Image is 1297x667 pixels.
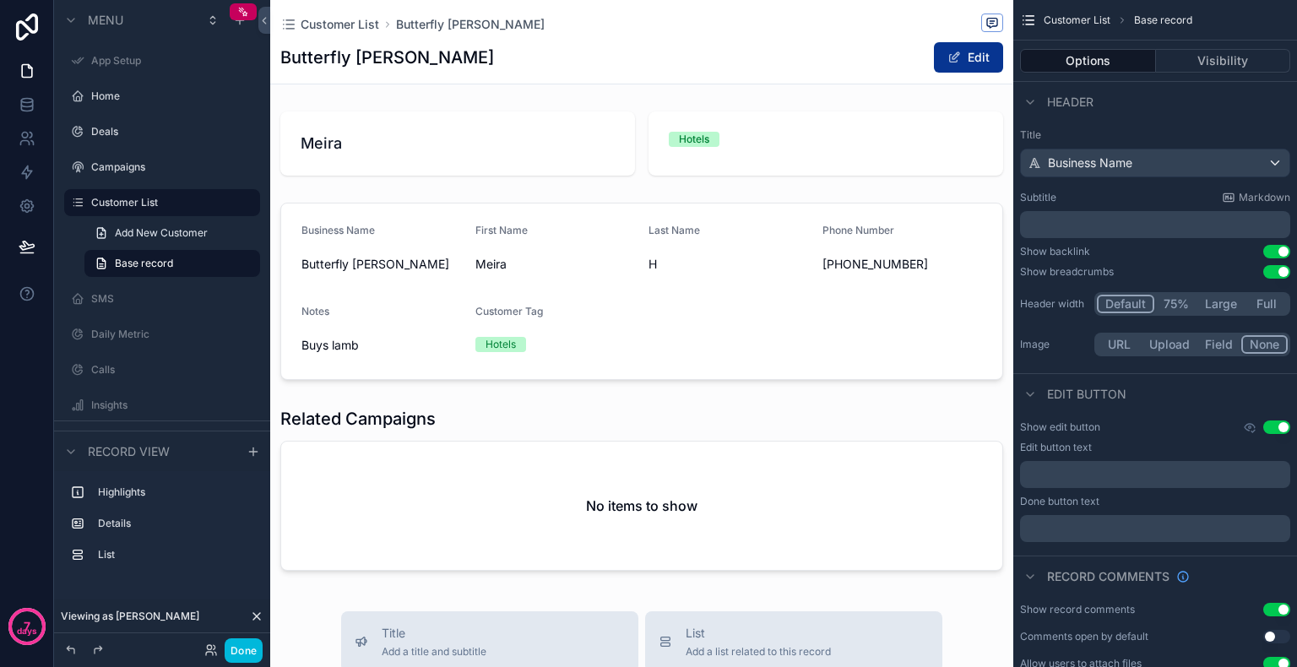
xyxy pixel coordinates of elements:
[1020,49,1156,73] button: Options
[91,292,250,306] label: SMS
[1097,335,1142,354] button: URL
[382,645,486,659] span: Add a title and subtitle
[1020,420,1100,434] label: Show edit button
[91,125,250,138] label: Deals
[98,517,247,530] label: Details
[98,548,247,561] label: List
[301,16,379,33] span: Customer List
[225,638,263,663] button: Done
[1134,14,1192,27] span: Base record
[1020,515,1290,542] div: scrollable content
[1245,295,1288,313] button: Full
[1156,49,1291,73] button: Visibility
[1020,191,1056,204] label: Subtitle
[1020,128,1290,142] label: Title
[1047,94,1093,111] span: Header
[24,618,30,635] p: 7
[1197,295,1245,313] button: Large
[1020,211,1290,238] div: scrollable content
[91,89,250,103] label: Home
[1048,155,1132,171] span: Business Name
[1020,461,1290,488] div: scrollable content
[396,16,545,33] a: Butterfly [PERSON_NAME]
[88,443,170,460] span: Record view
[54,471,270,585] div: scrollable content
[1020,297,1088,311] label: Header width
[1142,335,1197,354] button: Upload
[1241,335,1288,354] button: None
[1154,295,1197,313] button: 75%
[1020,495,1099,508] label: Done button text
[91,196,250,209] label: Customer List
[91,328,250,341] label: Daily Metric
[1020,149,1290,177] button: Business Name
[934,42,1003,73] button: Edit
[115,226,208,240] span: Add New Customer
[91,54,250,68] label: App Setup
[280,16,379,33] a: Customer List
[686,645,831,659] span: Add a list related to this record
[115,257,173,270] span: Base record
[91,399,250,412] label: Insights
[1097,295,1154,313] button: Default
[91,363,250,377] label: Calls
[98,485,247,499] label: Highlights
[1044,14,1110,27] span: Customer List
[84,250,260,277] a: Base record
[88,12,123,29] span: Menu
[1222,191,1290,204] a: Markdown
[91,160,250,174] label: Campaigns
[1197,335,1242,354] button: Field
[84,220,260,247] a: Add New Customer
[1047,568,1169,585] span: Record comments
[280,46,494,69] h1: Butterfly [PERSON_NAME]
[1020,338,1088,351] label: Image
[17,625,37,638] p: days
[1020,630,1148,643] div: Comments open by default
[1047,386,1126,403] span: Edit button
[1239,191,1290,204] span: Markdown
[1020,245,1090,258] div: Show backlink
[1020,265,1114,279] div: Show breadcrumbs
[686,625,831,642] span: List
[382,625,486,642] span: Title
[1020,603,1135,616] div: Show record comments
[61,610,199,623] span: Viewing as [PERSON_NAME]
[1020,441,1092,454] label: Edit button text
